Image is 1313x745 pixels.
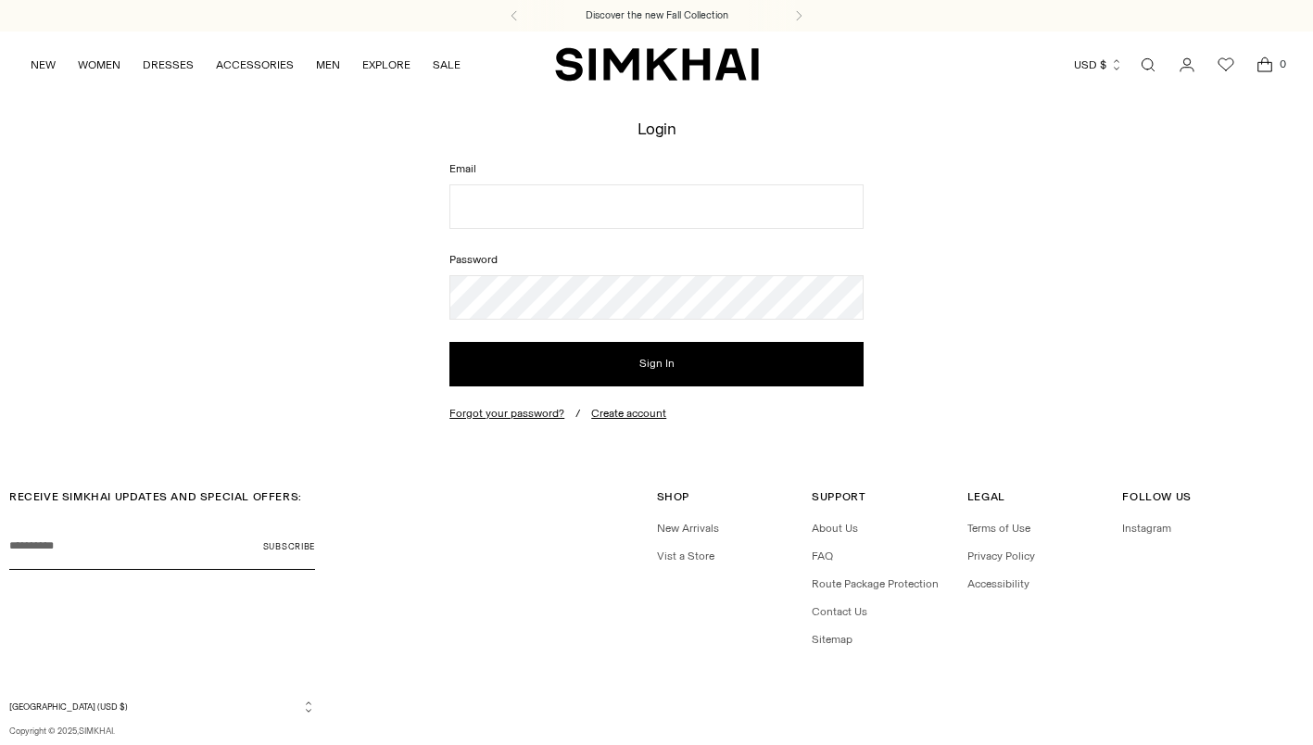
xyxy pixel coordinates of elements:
[657,549,714,562] a: Vist a Store
[433,44,461,85] a: SALE
[1207,46,1244,83] a: Wishlist
[812,577,939,590] a: Route Package Protection
[1168,46,1206,83] a: Go to the account page
[449,160,864,177] label: Email
[1122,522,1171,535] a: Instagram
[449,342,864,386] button: Sign In
[1274,56,1291,72] span: 0
[9,490,302,503] span: RECEIVE SIMKHAI UPDATES AND SPECIAL OFFERS:
[31,44,56,85] a: NEW
[1130,46,1167,83] a: Open search modal
[449,407,564,420] button: Forgot your password?
[812,633,852,646] a: Sitemap
[316,44,340,85] a: MEN
[9,700,315,713] button: [GEOGRAPHIC_DATA] (USD $)
[79,726,113,736] a: SIMKHAI
[812,549,833,562] a: FAQ
[1246,46,1283,83] a: Open cart modal
[657,490,689,503] span: Shop
[967,577,1029,590] a: Accessibility
[967,549,1035,562] a: Privacy Policy
[143,44,194,85] a: DRESSES
[657,522,719,535] a: New Arrivals
[586,8,728,23] a: Discover the new Fall Collection
[1074,44,1123,85] button: USD $
[216,44,294,85] a: ACCESSORIES
[263,524,315,570] button: Subscribe
[812,522,858,535] a: About Us
[967,522,1030,535] a: Terms of Use
[967,490,1005,503] span: Legal
[812,605,867,618] a: Contact Us
[362,44,410,85] a: EXPLORE
[591,407,666,420] a: Create account
[1122,490,1191,503] span: Follow Us
[555,46,759,82] a: SIMKHAI
[78,44,120,85] a: WOMEN
[9,725,315,738] p: Copyright © 2025, .
[812,490,865,503] span: Support
[449,251,864,268] label: Password
[638,120,676,137] h1: Login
